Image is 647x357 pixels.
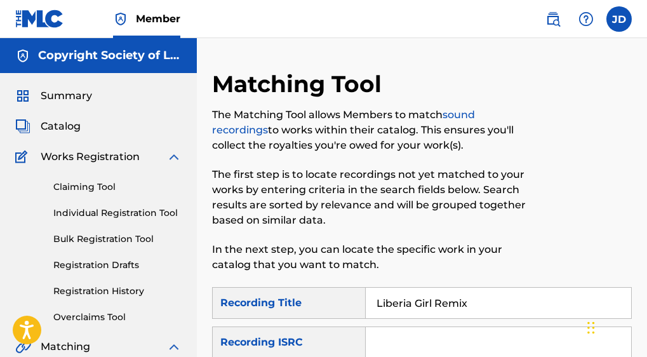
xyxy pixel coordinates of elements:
[53,232,182,246] a: Bulk Registration Tool
[41,339,90,354] span: Matching
[611,203,647,306] iframe: Resource Center
[15,339,31,354] img: Matching
[573,6,599,32] div: Help
[113,11,128,27] img: Top Rightsholder
[15,119,81,134] a: CatalogCatalog
[15,149,32,165] img: Works Registration
[545,11,561,27] img: search
[15,48,30,64] img: Accounts
[53,259,182,272] a: Registration Drafts
[578,11,594,27] img: help
[584,296,647,357] iframe: Chat Widget
[212,242,535,273] p: In the next step, you can locate the specific work in your catalog that you want to match.
[15,88,30,104] img: Summary
[212,70,388,98] h2: Matching Tool
[15,119,30,134] img: Catalog
[41,88,92,104] span: Summary
[53,311,182,324] a: Overclaims Tool
[166,149,182,165] img: expand
[212,167,535,228] p: The first step is to locate recordings not yet matched to your works by entering criteria in the ...
[53,285,182,298] a: Registration History
[38,48,182,63] h5: Copyright Society of Liberia (COSOL)
[587,309,595,347] div: Drag
[540,6,566,32] a: Public Search
[41,119,81,134] span: Catalog
[212,107,535,153] p: The Matching Tool allows Members to match to works within their catalog. This ensures you'll coll...
[166,339,182,354] img: expand
[15,88,92,104] a: SummarySummary
[136,11,180,26] span: Member
[41,149,140,165] span: Works Registration
[606,6,632,32] div: User Menu
[53,180,182,194] a: Claiming Tool
[53,206,182,220] a: Individual Registration Tool
[15,10,64,28] img: MLC Logo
